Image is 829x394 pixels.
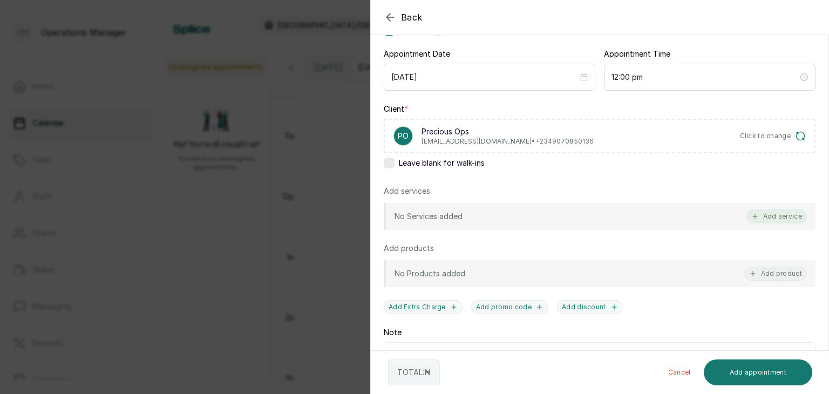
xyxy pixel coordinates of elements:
p: No Services added [395,211,463,222]
input: Select date [391,71,578,83]
p: Precious Ops [422,126,594,137]
button: Add product [744,267,807,281]
span: Leave blank for walk-ins [399,158,485,168]
label: Appointment Time [604,49,670,59]
button: Cancel [660,359,699,385]
label: Client [384,104,408,114]
label: Appointment Date [384,49,450,59]
span: Back [401,11,423,24]
button: Add discount [557,300,623,314]
button: Add promo code [471,300,548,314]
p: PO [398,131,409,141]
label: Note [384,327,402,338]
p: TOTAL: ₦ [397,367,431,378]
p: Add products [384,243,434,254]
input: Select time [611,71,798,83]
button: Click to change [740,131,806,141]
button: Add service [746,209,807,223]
button: Back [384,11,423,24]
p: No Products added [395,268,465,279]
button: Add Extra Charge [384,300,463,314]
span: Click to change [740,132,791,140]
p: Add services [384,186,430,196]
p: [EMAIL_ADDRESS][DOMAIN_NAME] • +234 9070850136 [422,137,594,146]
button: Add appointment [704,359,813,385]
